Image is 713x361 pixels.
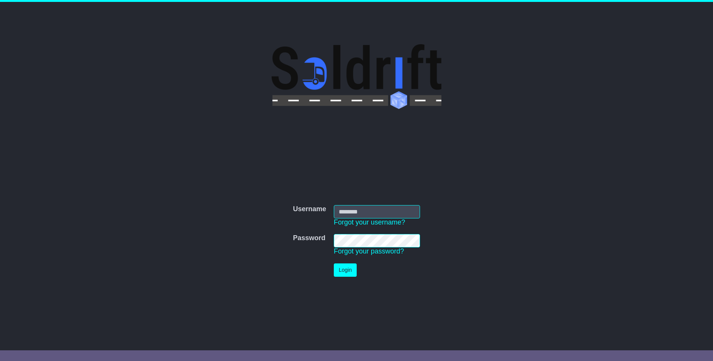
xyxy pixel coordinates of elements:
label: Password [293,234,325,242]
button: Login [334,263,357,277]
a: Forgot your password? [334,247,404,255]
label: Username [293,205,326,213]
img: Soldrift Pty Ltd [272,44,441,109]
a: Forgot your username? [334,218,405,226]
